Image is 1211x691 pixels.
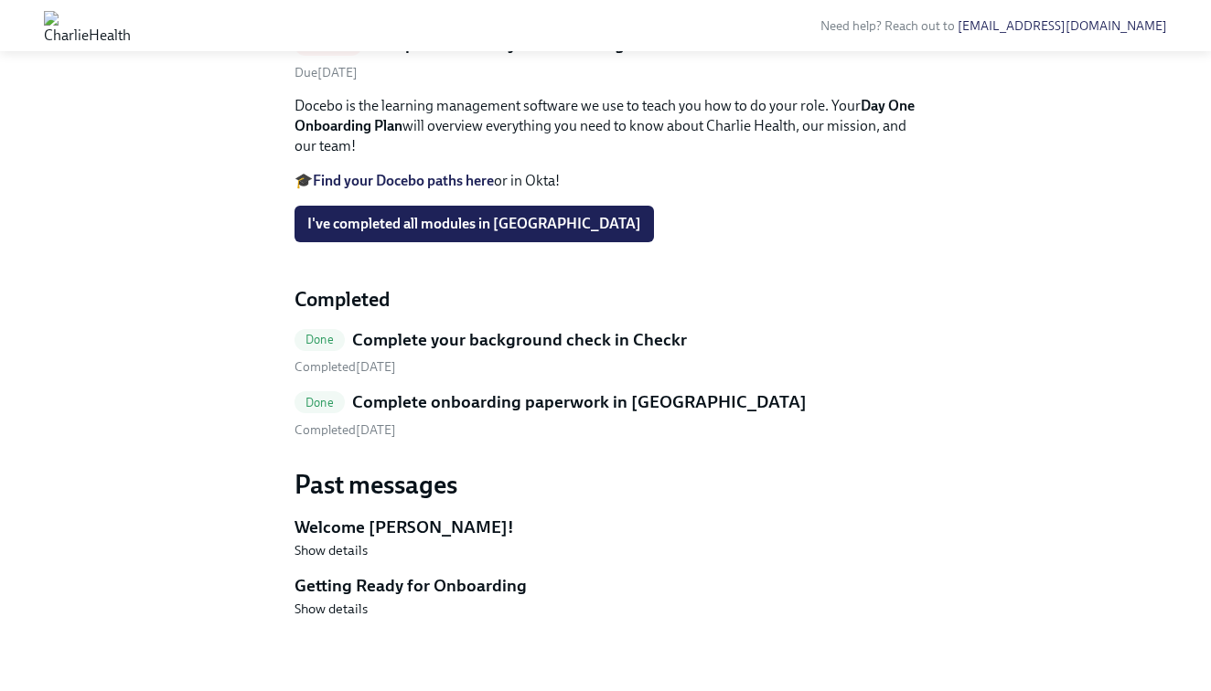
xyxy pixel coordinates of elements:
[352,390,807,414] h5: Complete onboarding paperwork in [GEOGRAPHIC_DATA]
[958,18,1167,34] a: [EMAIL_ADDRESS][DOMAIN_NAME]
[295,171,916,191] p: 🎓 or in Okta!
[295,65,358,80] span: Friday, September 12th 2025, 10:00 am
[295,206,654,242] button: I've completed all modules in [GEOGRAPHIC_DATA]
[295,574,916,598] h5: Getting Ready for Onboarding
[307,215,641,233] span: I've completed all modules in [GEOGRAPHIC_DATA]
[295,396,345,409] span: Done
[295,96,916,156] p: Docebo is the learning management software we use to teach you how to do your role. Your will ove...
[295,600,368,618] button: Show details
[295,422,396,438] span: Thursday, August 28th 2025, 12:12 pm
[295,333,345,346] span: Done
[295,541,368,559] button: Show details
[295,328,916,377] a: DoneComplete your background check in Checkr Completed[DATE]
[820,18,1167,34] span: Need help? Reach out to
[313,172,494,189] a: Find your Docebo paths here
[295,468,916,501] h3: Past messages
[295,359,396,375] span: Thursday, August 28th 2025, 12:12 pm
[352,328,687,352] h5: Complete your background check in Checkr
[44,11,131,40] img: CharlieHealth
[295,286,916,314] h4: Completed
[295,390,916,439] a: DoneComplete onboarding paperwork in [GEOGRAPHIC_DATA] Completed[DATE]
[295,516,916,539] h5: Welcome [PERSON_NAME]!
[295,97,915,134] strong: Day One Onboarding Plan
[295,33,916,81] a: OverdueComplete Your Day One Learning PathDue[DATE]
